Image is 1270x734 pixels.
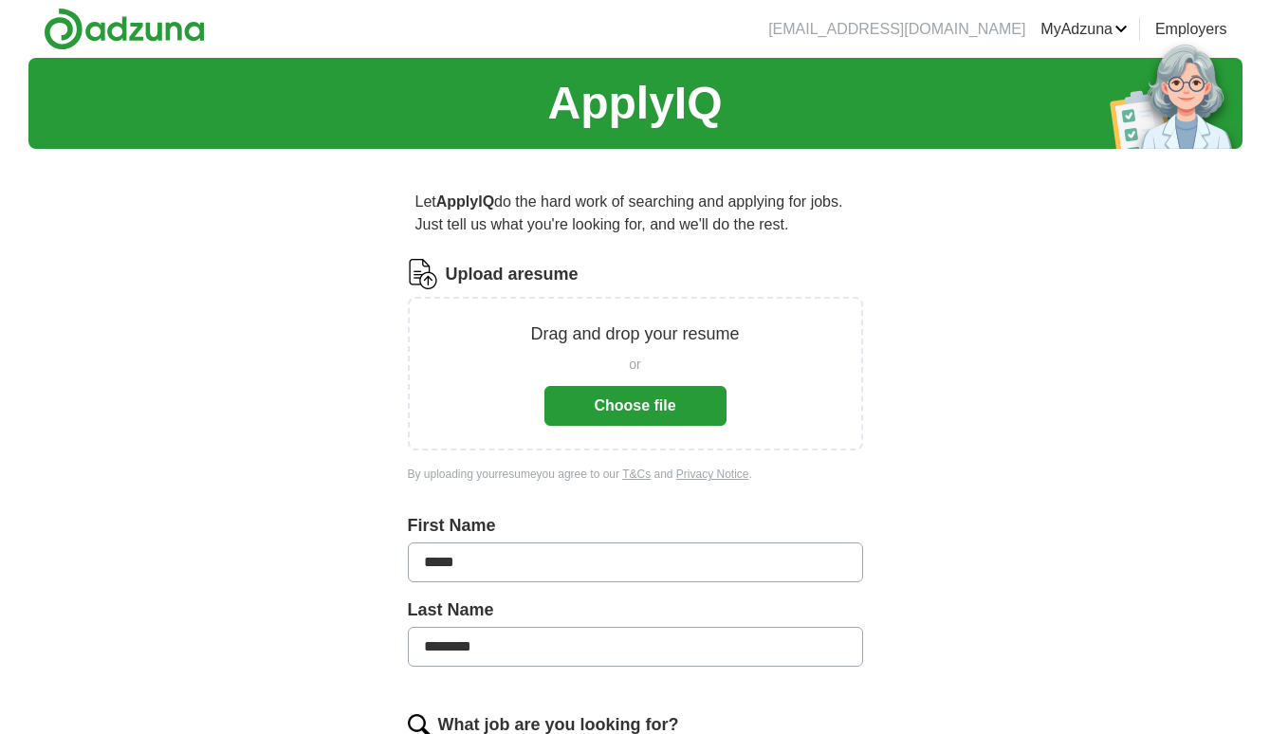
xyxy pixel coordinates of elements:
[408,466,863,483] div: By uploading your resume you agree to our and .
[408,259,438,289] img: CV Icon
[436,193,494,210] strong: ApplyIQ
[622,468,651,481] a: T&Cs
[408,513,863,539] label: First Name
[1040,18,1128,41] a: MyAdzuna
[544,386,727,426] button: Choose file
[768,18,1025,41] li: [EMAIL_ADDRESS][DOMAIN_NAME]
[629,355,640,375] span: or
[408,183,863,244] p: Let do the hard work of searching and applying for jobs. Just tell us what you're looking for, an...
[547,69,722,138] h1: ApplyIQ
[1155,18,1227,41] a: Employers
[676,468,749,481] a: Privacy Notice
[44,8,205,50] img: Adzuna logo
[408,597,863,623] label: Last Name
[530,321,739,347] p: Drag and drop your resume
[446,262,579,287] label: Upload a resume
